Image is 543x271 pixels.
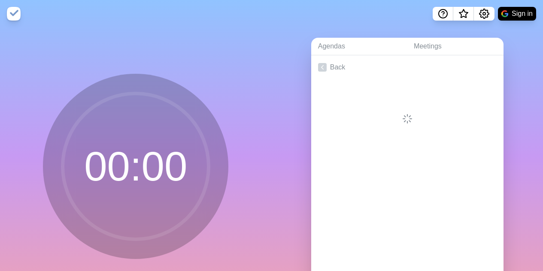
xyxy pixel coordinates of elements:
[474,7,494,21] button: Settings
[311,38,407,55] a: Agendas
[453,7,474,21] button: What’s new
[7,7,21,21] img: timeblocks logo
[311,55,504,79] a: Back
[498,7,536,21] button: Sign in
[407,38,504,55] a: Meetings
[433,7,453,21] button: Help
[501,10,508,17] img: google logo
